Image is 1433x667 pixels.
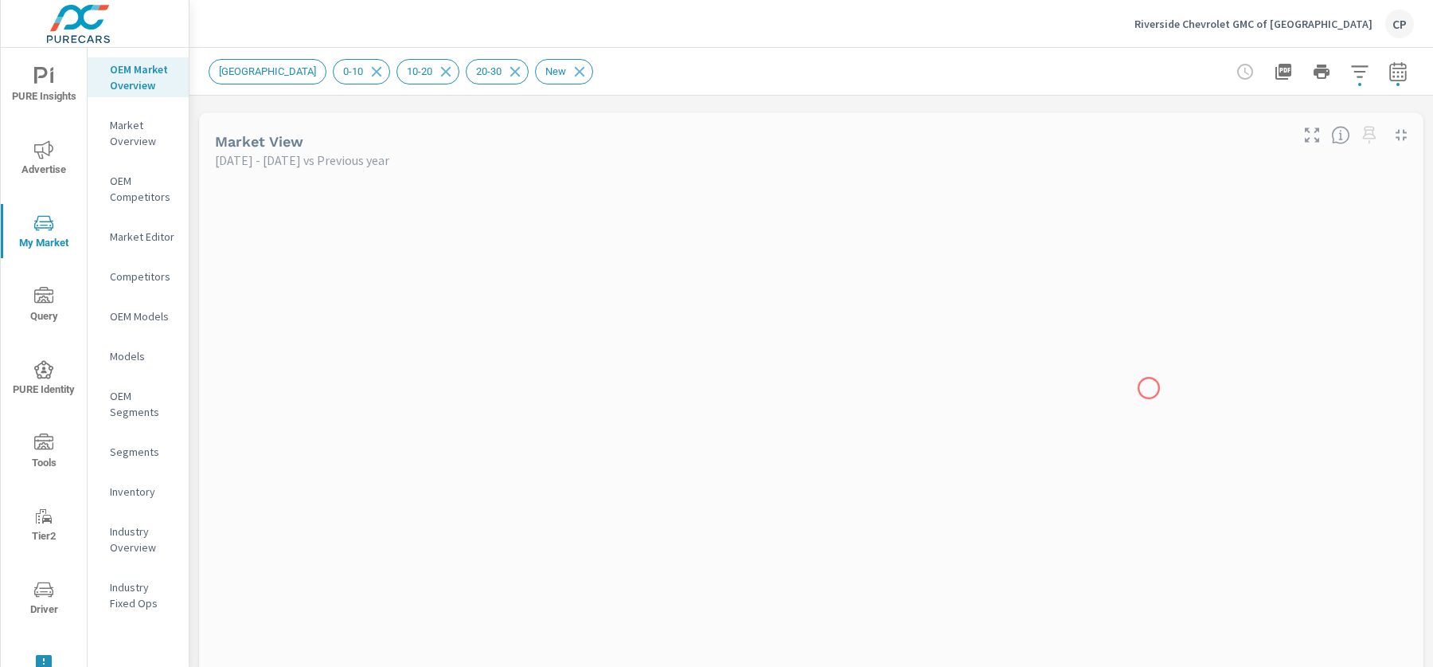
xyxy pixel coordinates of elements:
[209,65,326,77] span: [GEOGRAPHIC_DATA]
[1299,123,1325,148] button: Make Fullscreen
[467,65,511,77] span: 20-30
[6,67,82,106] span: PURE Insights
[1306,56,1337,88] button: Print Report
[1388,123,1414,148] button: Minimize Widget
[1331,126,1350,145] span: Find the biggest opportunities in your market for your inventory. Understand by postal code where...
[536,65,576,77] span: New
[110,579,176,611] p: Industry Fixed Ops
[110,388,176,420] p: OEM Segments
[110,229,176,245] p: Market Editor
[88,113,189,153] div: Market Overview
[88,344,189,368] div: Models
[1385,10,1414,38] div: CP
[6,214,82,253] span: My Market
[88,169,189,209] div: OEM Competitors
[88,304,189,328] div: OEM Models
[6,507,82,546] span: Tier2
[88,384,189,424] div: OEM Segments
[110,117,176,149] p: Market Overview
[1267,56,1299,88] button: "Export Report to PDF"
[466,59,529,84] div: 20-30
[88,57,189,97] div: OEM Market Overview
[110,348,176,364] p: Models
[6,287,82,326] span: Query
[110,484,176,500] p: Inventory
[215,151,389,170] p: [DATE] - [DATE] vs Previous year
[535,59,593,84] div: New
[88,480,189,504] div: Inventory
[397,65,442,77] span: 10-20
[1344,56,1376,88] button: Apply Filters
[1357,123,1382,148] span: Select a preset date range to save this widget
[110,524,176,555] p: Industry Overview
[110,173,176,205] p: OEM Competitors
[6,434,82,473] span: Tools
[215,133,303,150] h5: Market View
[6,580,82,619] span: Driver
[396,59,459,84] div: 10-20
[333,59,390,84] div: 0-10
[110,308,176,324] p: OEM Models
[88,520,189,559] div: Industry Overview
[334,65,373,77] span: 0-10
[110,269,176,284] p: Competitors
[88,265,189,288] div: Competitors
[1134,17,1372,31] p: Riverside Chevrolet GMC of [GEOGRAPHIC_DATA]
[110,444,176,460] p: Segments
[110,61,176,93] p: OEM Market Overview
[6,360,82,399] span: PURE Identity
[6,140,82,179] span: Advertise
[88,440,189,464] div: Segments
[88,575,189,615] div: Industry Fixed Ops
[88,225,189,249] div: Market Editor
[1382,56,1414,88] button: Select Date Range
